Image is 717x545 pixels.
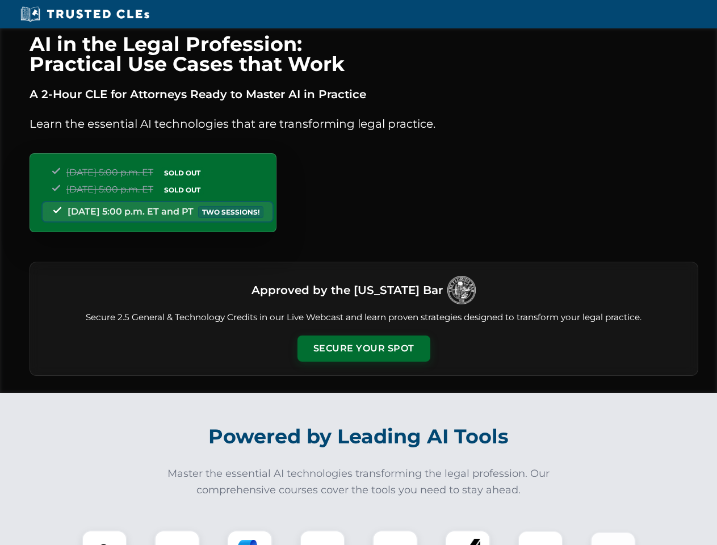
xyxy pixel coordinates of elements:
p: Master the essential AI technologies transforming the legal profession. Our comprehensive courses... [160,466,557,498]
span: [DATE] 5:00 p.m. ET [66,184,153,195]
h2: Powered by Leading AI Tools [44,417,673,456]
h3: Approved by the [US_STATE] Bar [251,280,443,300]
p: Learn the essential AI technologies that are transforming legal practice. [30,115,698,133]
h1: AI in the Legal Profession: Practical Use Cases that Work [30,34,698,74]
span: [DATE] 5:00 p.m. ET [66,167,153,178]
img: Logo [447,276,476,304]
p: Secure 2.5 General & Technology Credits in our Live Webcast and learn proven strategies designed ... [44,311,684,324]
button: Secure Your Spot [297,336,430,362]
img: Trusted CLEs [17,6,153,23]
p: A 2-Hour CLE for Attorneys Ready to Master AI in Practice [30,85,698,103]
span: SOLD OUT [160,167,204,179]
span: SOLD OUT [160,184,204,196]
